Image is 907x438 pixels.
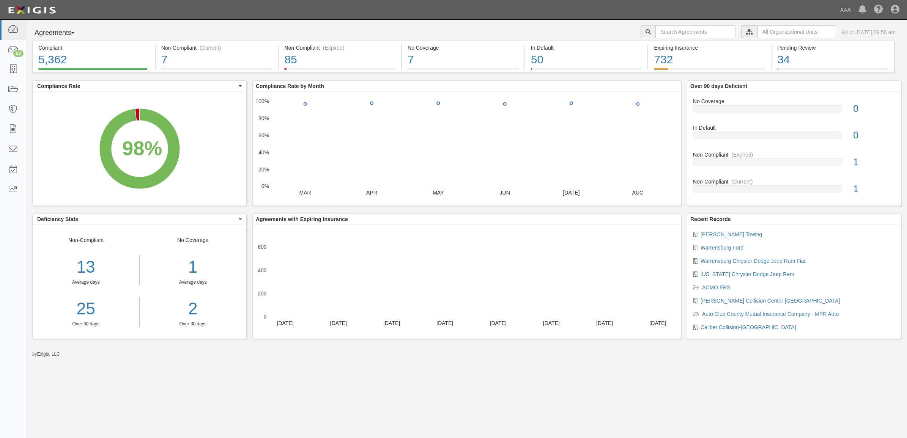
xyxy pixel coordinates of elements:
[490,320,507,326] text: [DATE]
[731,151,753,159] div: (Expired)
[654,52,765,68] div: 732
[156,68,278,74] a: Non-Compliant(Current)7
[284,52,395,68] div: 85
[33,297,139,321] a: 25
[32,351,60,358] small: by
[256,83,324,89] b: Compliance Rate by Month
[693,124,895,151] a: In Default0
[258,115,269,121] text: 80%
[836,2,855,17] a: AAA
[33,214,246,224] button: Deficiency Stats
[140,236,247,327] div: No Coverage
[33,255,139,279] div: 13
[847,182,901,196] div: 1
[122,134,162,162] div: 98%
[261,183,269,189] text: 0%
[687,178,901,185] div: Non-Compliant
[279,68,401,74] a: Non-Compliant(Expired)85
[777,44,888,52] div: Pending Review
[648,68,771,74] a: Expiring Insurance732
[632,190,644,196] text: AUG
[701,231,762,237] a: [PERSON_NAME] Towing
[525,68,648,74] a: In Default50
[264,314,267,320] text: 0
[37,215,237,223] span: Deficiency Stats
[383,320,400,326] text: [DATE]
[701,258,805,264] a: Warrensburg Chrysler Dodge Jeep Ram Fiat
[531,44,642,52] div: In Default
[701,324,796,330] a: Caliber Collision-[GEOGRAPHIC_DATA]
[563,190,579,196] text: [DATE]
[33,81,246,91] button: Compliance Rate
[33,236,140,327] div: Non-Compliant
[33,92,246,206] svg: A chart.
[258,267,267,273] text: 400
[6,3,58,17] img: logo-5460c22ac91f19d4615b14bd174203de0afe785f0fc80cf4dbbc73dc1793850b.png
[145,255,241,279] div: 1
[299,190,311,196] text: MAR
[32,68,155,74] a: Compliant5,362
[323,44,345,52] div: (Expired)
[687,97,901,105] div: No Coverage
[693,97,895,124] a: No Coverage0
[258,166,269,172] text: 20%
[596,320,613,326] text: [DATE]
[330,320,347,326] text: [DATE]
[200,44,221,52] div: (Current)
[701,298,840,304] a: [PERSON_NAME] Collision Center [GEOGRAPHIC_DATA]
[253,92,681,206] svg: A chart.
[693,151,895,178] a: Non-Compliant(Expired)1
[32,25,89,41] button: Agreements
[161,52,272,68] div: 7
[687,124,901,132] div: In Default
[687,151,901,159] div: Non-Compliant
[690,83,747,89] b: Over 90 days Deficient
[500,190,510,196] text: JUN
[37,352,60,357] a: Exigis, LLC
[777,52,888,68] div: 34
[693,178,895,199] a: Non-Compliant(Current)1
[33,321,139,327] div: Over 30 days
[701,245,743,251] a: Warrensburg Ford
[38,52,149,68] div: 5,362
[277,320,294,326] text: [DATE]
[702,284,731,290] a: ACMO ERS
[847,129,901,142] div: 0
[654,44,765,52] div: Expiring Insurance
[366,190,377,196] text: APR
[874,5,883,14] i: Help Center - Complianz
[772,68,894,74] a: Pending Review34
[543,320,560,326] text: [DATE]
[258,290,267,297] text: 200
[701,271,794,277] a: [US_STATE] Chrysler Dodge Jeep Ram
[690,216,731,222] b: Recent Records
[408,52,519,68] div: 7
[655,25,735,38] input: Search Agreements
[145,297,241,321] a: 2
[402,68,524,74] a: No Coverage7
[258,149,269,155] text: 40%
[731,178,753,185] div: (Current)
[38,44,149,52] div: Compliant
[702,311,839,317] a: Auto Club County Mutual Insurance Company - MPR Auto
[145,321,241,327] div: Over 30 days
[255,98,269,104] text: 100%
[33,279,139,286] div: Average days
[531,52,642,68] div: 50
[842,28,896,36] div: As of [DATE] 09:58 am
[433,190,444,196] text: MAY
[258,132,269,138] text: 60%
[13,50,24,57] div: 63
[37,82,237,90] span: Compliance Rate
[161,44,272,52] div: Non-Compliant (Current)
[847,155,901,169] div: 1
[284,44,395,52] div: Non-Compliant (Expired)
[253,225,681,339] svg: A chart.
[408,44,519,52] div: No Coverage
[757,25,836,38] input: All Organizational Units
